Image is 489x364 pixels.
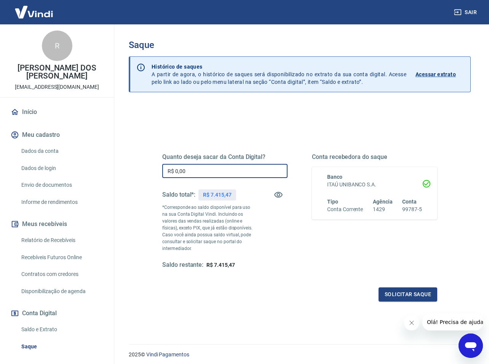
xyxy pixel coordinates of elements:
a: Contratos com credores [18,266,105,282]
h6: 99787-5 [402,205,422,213]
p: R$ 7.415,47 [203,191,231,199]
div: R [42,30,72,61]
p: *Corresponde ao saldo disponível para uso na sua Conta Digital Vindi. Incluindo os valores das ve... [162,204,256,252]
button: Sair [452,5,480,19]
iframe: Mensagem da empresa [422,314,483,330]
a: Disponibilização de agenda [18,284,105,299]
p: [PERSON_NAME] DOS [PERSON_NAME] [6,64,108,80]
h3: Saque [129,40,471,50]
button: Solicitar saque [379,287,437,301]
span: Banco [327,174,342,180]
h5: Conta recebedora do saque [312,153,437,161]
span: Agência [373,199,393,205]
span: Conta [402,199,417,205]
h5: Saldo total*: [162,191,195,199]
a: Saldo e Extrato [18,322,105,337]
a: Dados de login [18,160,105,176]
a: Relatório de Recebíveis [18,233,105,248]
span: Tipo [327,199,338,205]
p: Histórico de saques [152,63,406,71]
a: Acessar extrato [415,63,464,86]
h6: 1429 [373,205,393,213]
h5: Quanto deseja sacar da Conta Digital? [162,153,288,161]
p: 2025 © [129,351,471,359]
a: Recebíveis Futuros Online [18,250,105,265]
span: Olá! Precisa de ajuda? [5,5,64,11]
img: Vindi [9,0,59,24]
p: Acessar extrato [415,71,456,78]
a: Vindi Pagamentos [146,351,189,358]
h6: Conta Corrente [327,205,363,213]
button: Conta Digital [9,305,105,322]
a: Informe de rendimentos [18,194,105,210]
h6: ITAÚ UNIBANCO S.A. [327,181,422,189]
button: Meus recebíveis [9,216,105,233]
h5: Saldo restante: [162,261,203,269]
p: A partir de agora, o histórico de saques será disponibilizado no extrato da sua conta digital. Ac... [152,63,406,86]
button: Meu cadastro [9,127,105,143]
p: [EMAIL_ADDRESS][DOMAIN_NAME] [15,83,99,91]
a: Início [9,104,105,120]
span: R$ 7.415,47 [206,262,235,268]
iframe: Fechar mensagem [404,315,419,330]
a: Dados da conta [18,143,105,159]
a: Saque [18,339,105,354]
a: Envio de documentos [18,177,105,193]
iframe: Botão para abrir a janela de mensagens [459,334,483,358]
